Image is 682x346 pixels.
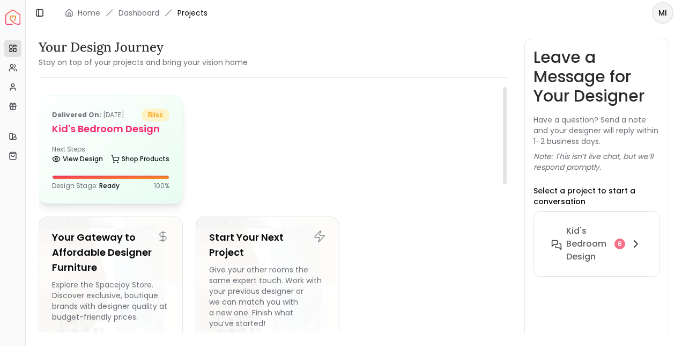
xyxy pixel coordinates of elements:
div: Explore the Spacejoy Store. Discover exclusive, boutique brands with designer quality at budget-f... [52,279,169,329]
a: Shop Products [111,152,169,167]
a: Dashboard [118,8,159,18]
b: Delivered on: [52,110,101,119]
p: Select a project to start a conversation [533,185,660,207]
span: bliss [142,109,169,121]
a: Spacejoy [5,10,20,25]
button: MI [652,2,673,24]
span: Projects [177,8,207,18]
h5: Your Gateway to Affordable Designer Furniture [52,230,169,275]
h5: Kid's Bedroom Design [52,121,169,136]
h5: Start Your Next Project [209,230,327,260]
nav: breadcrumb [65,8,207,18]
p: Have a question? Send a note and your designer will reply within 1–2 business days. [533,114,660,147]
img: Spacejoy Logo [5,10,20,25]
span: Ready [99,181,120,190]
h3: Leave a Message for Your Designer [533,48,660,106]
p: Design Stage: [52,182,120,190]
a: Home [78,8,100,18]
p: [DATE] [52,109,124,121]
button: Kid's Bedroom Design6 [543,220,651,268]
a: View Design [52,152,103,167]
small: Stay on top of your projects and bring your vision home [39,57,248,68]
div: 6 [614,239,625,249]
h6: Kid's Bedroom Design [566,225,610,263]
div: Give your other rooms the same expert touch. Work with your previous designer or we can match you... [209,264,327,329]
div: Next Steps: [52,145,169,167]
span: MI [653,3,672,23]
p: Note: This isn’t live chat, but we’ll respond promptly. [533,151,660,172]
h3: Your Design Journey [39,39,248,56]
p: 100 % [154,182,169,190]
